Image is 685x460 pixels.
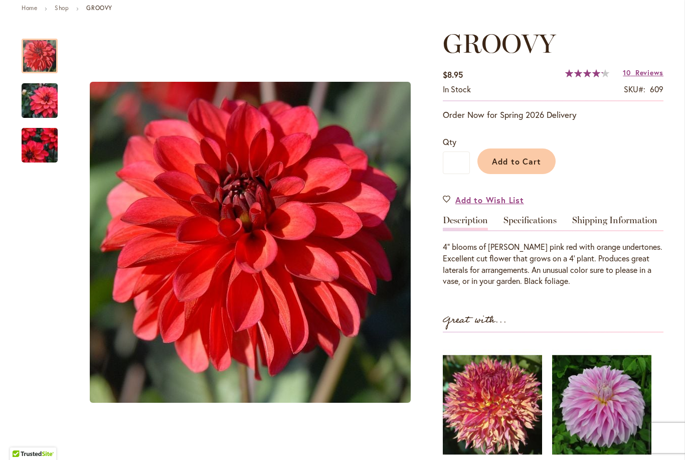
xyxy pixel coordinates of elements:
a: Add to Wish List [443,194,524,206]
a: Specifications [503,216,557,230]
a: Shop [55,4,69,12]
span: Qty [443,136,456,147]
img: GROOVY [4,77,76,125]
img: GROOVY [4,114,76,177]
div: Availability [443,84,471,95]
div: 85% [565,69,609,77]
div: 4" blooms of [PERSON_NAME] pink red with orange undertones. Excellent cut flower that grows on a ... [443,241,663,287]
span: Add to Cart [492,156,542,167]
div: Product Images [68,29,479,456]
div: GROOVY [22,118,58,163]
strong: GROOVY [86,4,112,12]
p: Order Now for Spring 2026 Delivery [443,109,663,121]
iframe: Launch Accessibility Center [8,424,36,452]
span: GROOVY [443,28,556,59]
a: Home [22,4,37,12]
div: GROOVYGROOVYGROOVY [68,29,433,456]
a: Description [443,216,488,230]
a: Shipping Information [572,216,657,230]
div: GROOVY [68,29,433,456]
img: GROOVY [90,82,411,403]
a: 10 Reviews [623,68,663,77]
span: $8.95 [443,69,463,80]
span: 10 [623,68,630,77]
div: GROOVY [22,73,68,118]
div: 609 [650,84,663,95]
span: Reviews [635,68,663,77]
span: Add to Wish List [455,194,524,206]
strong: Great with... [443,312,507,329]
div: Detailed Product Info [443,216,663,287]
span: In stock [443,84,471,94]
button: Add to Cart [477,148,556,174]
strong: SKU [624,84,645,94]
div: GROOVY [22,29,68,73]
